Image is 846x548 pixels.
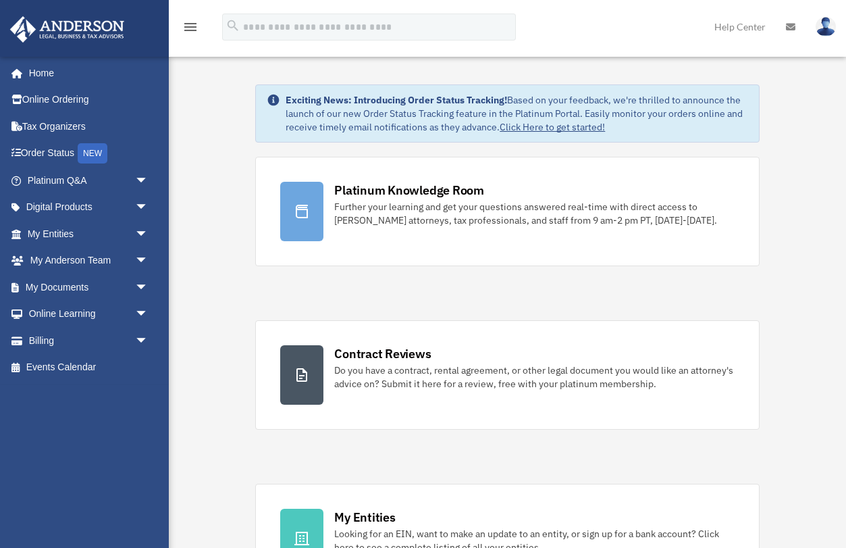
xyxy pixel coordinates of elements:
[135,194,162,222] span: arrow_drop_down
[135,274,162,301] span: arrow_drop_down
[135,220,162,248] span: arrow_drop_down
[334,200,734,227] div: Further your learning and get your questions answered real-time with direct access to [PERSON_NAM...
[500,121,605,133] a: Click Here to get started!
[9,301,169,328] a: Online Learningarrow_drop_down
[334,509,395,526] div: My Entities
[9,86,169,114] a: Online Ordering
[286,93,747,134] div: Based on your feedback, we're thrilled to announce the launch of our new Order Status Tracking fe...
[9,194,169,221] a: Digital Productsarrow_drop_down
[9,354,169,381] a: Events Calendar
[226,18,240,33] i: search
[9,327,169,354] a: Billingarrow_drop_down
[255,157,759,266] a: Platinum Knowledge Room Further your learning and get your questions answered real-time with dire...
[334,345,431,362] div: Contract Reviews
[9,113,169,140] a: Tax Organizers
[334,364,734,391] div: Do you have a contract, rental agreement, or other legal document you would like an attorney's ad...
[6,16,128,43] img: Anderson Advisors Platinum Portal
[816,17,836,36] img: User Pic
[135,167,162,195] span: arrow_drop_down
[255,320,759,430] a: Contract Reviews Do you have a contract, rental agreement, or other legal document you would like...
[135,327,162,355] span: arrow_drop_down
[9,220,169,247] a: My Entitiesarrow_drop_down
[135,247,162,275] span: arrow_drop_down
[182,19,199,35] i: menu
[9,274,169,301] a: My Documentsarrow_drop_down
[9,59,162,86] a: Home
[9,140,169,168] a: Order StatusNEW
[182,24,199,35] a: menu
[135,301,162,328] span: arrow_drop_down
[334,182,484,199] div: Platinum Knowledge Room
[286,94,507,106] strong: Exciting News: Introducing Order Status Tracking!
[9,167,169,194] a: Platinum Q&Aarrow_drop_down
[9,247,169,274] a: My Anderson Teamarrow_drop_down
[78,143,107,164] div: NEW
